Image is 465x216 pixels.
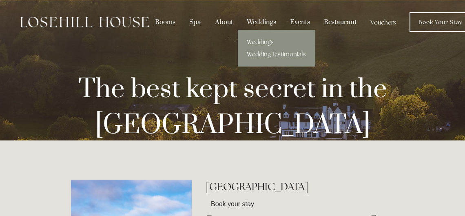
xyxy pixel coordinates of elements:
h2: [GEOGRAPHIC_DATA] [206,180,394,194]
div: Spa [183,14,207,30]
div: Restaurant [318,14,363,30]
div: Events [284,14,316,30]
div: Weddings [241,14,282,30]
div: Rooms [149,14,182,30]
img: Losehill House [20,17,149,27]
a: Weddings [238,36,315,48]
div: About [209,14,239,30]
a: Book your stay [211,200,254,207]
strong: The best kept secret in the [GEOGRAPHIC_DATA] [78,73,393,142]
a: Wedding Testimonials [238,48,315,60]
a: Vouchers [364,14,402,30]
